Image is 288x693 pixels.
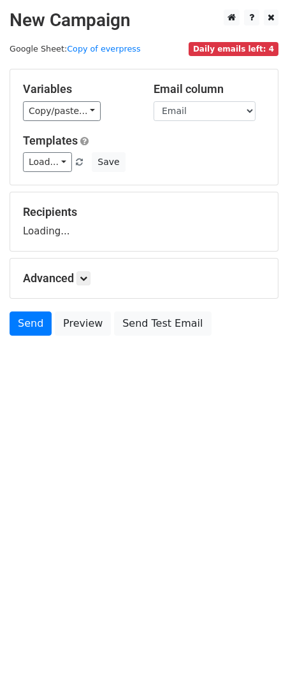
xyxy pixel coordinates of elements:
small: Google Sheet: [10,44,141,54]
h2: New Campaign [10,10,278,31]
a: Copy/paste... [23,101,101,121]
a: Templates [23,134,78,147]
h5: Advanced [23,271,265,285]
h5: Variables [23,82,134,96]
button: Save [92,152,125,172]
h5: Email column [154,82,265,96]
h5: Recipients [23,205,265,219]
a: Preview [55,311,111,336]
a: Send [10,311,52,336]
div: Loading... [23,205,265,238]
a: Daily emails left: 4 [189,44,278,54]
a: Copy of everpress [67,44,140,54]
a: Send Test Email [114,311,211,336]
span: Daily emails left: 4 [189,42,278,56]
a: Load... [23,152,72,172]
